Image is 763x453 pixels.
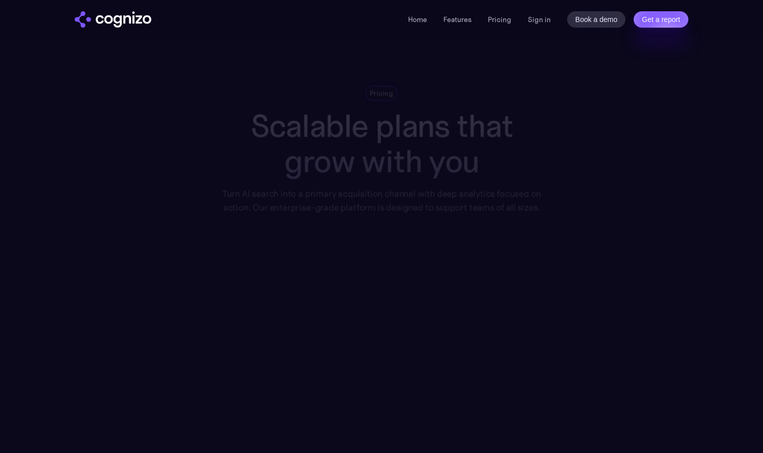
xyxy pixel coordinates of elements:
a: Get a report [634,11,688,28]
a: Pricing [488,15,511,24]
div: Pricing [370,89,393,98]
h1: Scalable plans that grow with you [215,109,548,179]
a: Book a demo [567,11,626,28]
a: Home [408,15,427,24]
a: Sign in [528,13,551,26]
a: home [75,11,151,28]
a: Features [443,15,472,24]
img: cognizo logo [75,11,151,28]
div: Turn AI search into a primary acquisition channel with deep analytics focused on action. Our ente... [215,187,548,214]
